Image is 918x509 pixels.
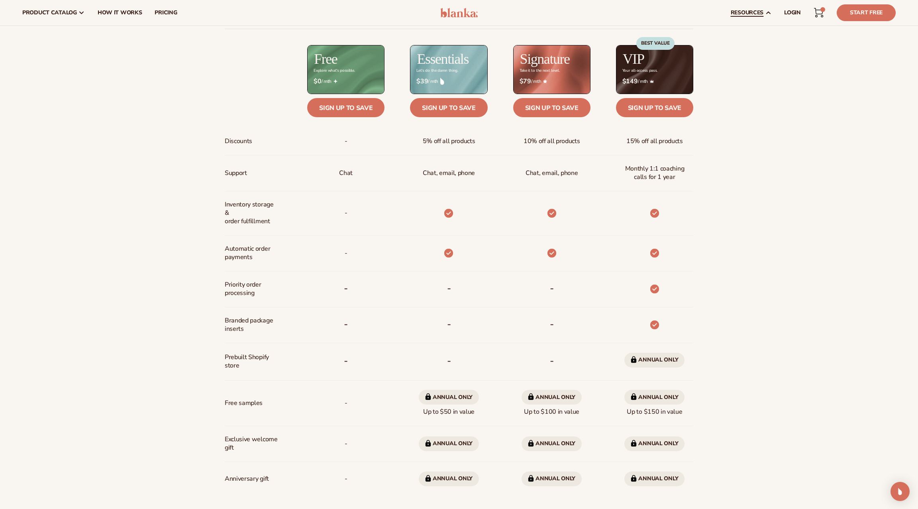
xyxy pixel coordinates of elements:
[345,396,347,411] span: -
[626,134,683,149] span: 15% off all products
[307,98,384,117] a: Sign up to save
[520,52,570,66] h2: Signature
[622,69,657,73] div: Your all-access pass.
[410,98,487,117] a: Sign up to save
[784,10,801,16] span: LOGIN
[416,69,458,73] div: Let’s do the damn thing.
[344,354,348,367] b: -
[622,78,638,85] strong: $149
[520,78,531,85] strong: $79
[225,432,278,455] span: Exclusive welcome gift
[891,482,910,501] div: Open Intercom Messenger
[419,436,479,451] span: Annual only
[225,277,278,301] span: Priority order processing
[314,52,337,66] h2: Free
[550,354,554,367] b: -
[447,318,451,330] b: -
[837,4,896,21] a: Start Free
[514,45,590,94] img: Signature_BG_eeb718c8-65ac-49e3-a4e5-327c6aa73146.jpg
[616,98,693,117] a: Sign up to save
[314,78,378,85] span: / mth
[419,390,479,405] span: Annual only
[440,78,444,85] img: drop.png
[520,69,560,73] div: Take it to the next level.
[624,390,685,405] span: Annual only
[522,436,582,451] span: Annual only
[622,78,687,85] span: / mth
[522,472,582,486] span: Annual only
[345,206,347,220] span: -
[522,390,582,405] span: Annual only
[225,396,263,411] span: Free samples
[622,161,687,185] span: Monthly 1:1 coaching calls for 1 year
[543,79,547,83] img: Star_6.png
[314,78,321,85] strong: $0
[417,52,469,66] h2: Essentials
[344,282,348,295] b: -
[333,79,337,83] img: Free_Icon_bb6e7c7e-73f8-44bd-8ed0-223ea0fc522e.png
[822,7,823,12] span: 1
[624,353,685,368] span: Annual only
[225,313,278,336] span: Branded package inserts
[345,436,347,451] span: -
[225,350,278,373] span: Prebuilt Shopify store
[624,436,685,451] span: Annual only
[423,134,475,149] span: 5% off all products
[345,246,347,261] span: -
[339,166,353,181] p: Chat
[624,387,685,419] span: Up to $150 in value
[447,354,451,367] b: -
[440,8,478,18] img: logo
[616,45,693,94] img: VIP_BG_199964bd-3653-43bc-8a67-789d2d7717b9.jpg
[225,166,247,181] span: Support
[423,166,475,181] p: Chat, email, phone
[419,472,479,486] span: Annual only
[225,472,269,486] span: Anniversary gift
[513,98,590,117] a: Sign up to save
[22,10,77,16] span: product catalog
[731,10,763,16] span: resources
[447,282,451,295] b: -
[345,472,347,486] span: -
[624,472,685,486] span: Annual only
[520,78,584,85] span: / mth
[623,52,644,66] h2: VIP
[225,242,278,265] span: Automatic order payments
[225,134,252,149] span: Discounts
[522,387,582,419] span: Up to $100 in value
[98,10,142,16] span: How It Works
[225,197,278,228] span: Inventory storage & order fulfillment
[636,37,675,50] div: BEST VALUE
[345,134,347,149] span: -
[314,69,355,73] div: Explore what's possible.
[524,134,580,149] span: 10% off all products
[526,166,578,181] span: Chat, email, phone
[344,318,348,330] b: -
[308,45,384,94] img: free_bg.png
[550,318,554,330] b: -
[416,78,481,85] span: / mth
[155,10,177,16] span: pricing
[550,282,554,295] b: -
[410,45,487,94] img: Essentials_BG_9050f826-5aa9-47d9-a362-757b82c62641.jpg
[416,78,428,85] strong: $39
[419,387,479,419] span: Up to $50 in value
